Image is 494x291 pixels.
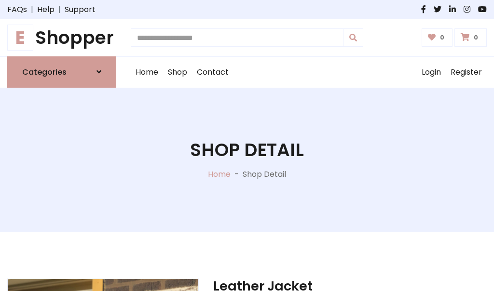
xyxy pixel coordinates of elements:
span: | [55,4,65,15]
span: E [7,25,33,51]
span: 0 [438,33,447,42]
a: FAQs [7,4,27,15]
a: Shop [163,57,192,88]
a: Support [65,4,96,15]
a: Home [131,57,163,88]
h6: Categories [22,67,67,77]
h1: Shopper [7,27,116,49]
p: Shop Detail [243,169,286,180]
a: Home [208,169,231,180]
p: - [231,169,243,180]
a: Login [417,57,446,88]
a: Help [37,4,55,15]
a: EShopper [7,27,116,49]
span: 0 [471,33,480,42]
a: Categories [7,56,116,88]
a: 0 [422,28,453,47]
span: | [27,4,37,15]
a: Register [446,57,487,88]
a: Contact [192,57,233,88]
a: 0 [454,28,487,47]
h1: Shop Detail [190,139,304,161]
